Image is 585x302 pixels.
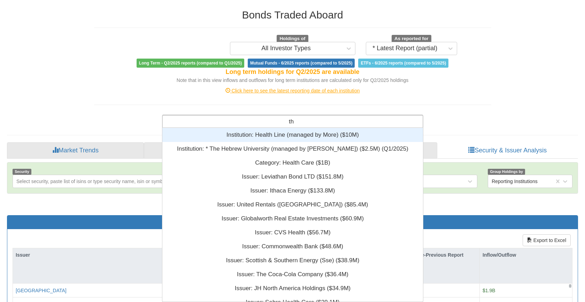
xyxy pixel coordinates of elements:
[13,248,293,262] div: Issuer
[386,248,479,262] div: Holdings Value-Previous Report
[523,234,571,246] button: Export to Excel
[162,226,423,240] div: Issuer: ‎CVS Health ‎($56.7M)‏
[162,267,423,281] div: Issuer: ‎The Coca-Cola Company ‎($36.4M)‏
[162,240,423,254] div: Issuer: ‎Commonwealth Bank ‎($48.6M)‏
[162,128,423,142] div: Institution: ‎Health Line (managed by More) ‎($10M)‏
[16,287,67,294] button: [GEOGRAPHIC_DATA]
[13,169,31,175] span: Security
[89,87,497,94] div: Click here to see the latest reporting date of each institution
[162,142,423,156] div: Institution: * ‎The Hebrew University (managed by [PERSON_NAME]) ‎($2.5M)‏ (Q1/2025)
[492,178,538,185] div: Reporting Institutions
[480,248,572,262] div: Inflow/Outflow
[162,198,423,212] div: Issuer: ‎United Rentals ([GEOGRAPHIC_DATA]) ‎($85.4M)‏
[94,77,491,84] div: Note that in this view inflows and outflows for long term institutions are calculated only for Q2...
[162,212,423,226] div: Issuer: ‎Globalworth Real Estate Investments ‎($60.9M)‏
[372,45,437,52] div: * Latest Report (partial)
[358,59,448,68] span: ETFs - 6/2025 reports (compared to 5/2025)
[13,219,572,225] h3: Total Holdings per Issuer
[137,59,244,68] span: Long Term - Q2/2025 reports (compared to Q1/2025)
[488,169,525,175] span: Group Holdings by
[392,35,431,43] span: As reported for
[483,288,495,293] span: $1.9B
[162,170,423,184] div: Issuer: ‎Leviathan Bond LTD ‎($151.8M)‏
[162,156,423,170] div: Category: ‎Health Care ‎($1B)‏
[94,9,491,21] h2: Bonds Traded Aboard
[144,142,293,159] a: Sector Breakdown
[277,35,308,43] span: Holdings of
[162,184,423,198] div: Issuer: ‎Ithaca Energy ‎($133.8M)‏
[162,254,423,267] div: Issuer: ‎Scottish & Southern Energy (Sse) ‎($38.9M)‏
[437,142,578,159] a: Security & Issuer Analysis
[162,281,423,295] div: Issuer: ‎JH North America Holdings ‎($34.9M)‏
[7,142,144,159] a: Market Trends
[261,45,311,52] div: All Investor Types
[248,59,355,68] span: Mutual Funds - 6/2025 reports (compared to 5/2025)
[94,68,491,77] div: Long term holdings for Q2/2025 are available
[16,178,167,185] div: Select security, paste list of isins or type security name, isin or symbol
